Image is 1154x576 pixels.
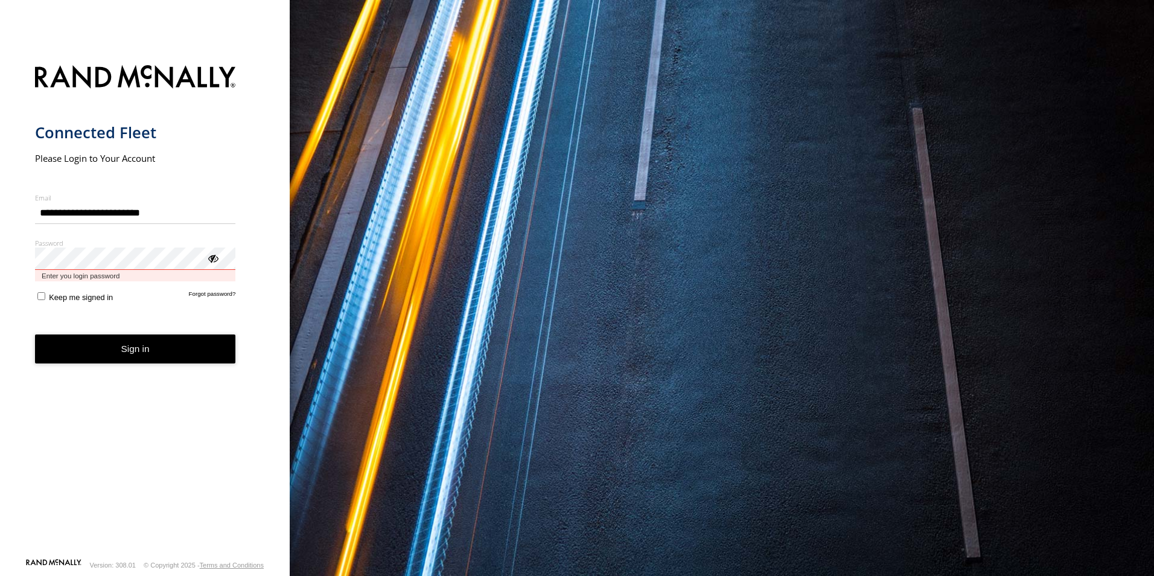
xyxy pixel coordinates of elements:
form: main [35,58,255,558]
div: Version: 308.01 [90,562,136,569]
h2: Please Login to Your Account [35,152,236,164]
a: Forgot password? [189,290,236,302]
span: Keep me signed in [49,293,113,302]
span: Enter you login password [35,270,236,281]
a: Visit our Website [26,559,81,571]
a: Terms and Conditions [200,562,264,569]
label: Email [35,193,236,202]
input: Keep me signed in [37,292,45,300]
div: ViewPassword [206,252,218,264]
button: Sign in [35,334,236,364]
img: Rand McNally [35,63,236,94]
h1: Connected Fleet [35,123,236,142]
div: © Copyright 2025 - [144,562,264,569]
label: Password [35,238,236,248]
